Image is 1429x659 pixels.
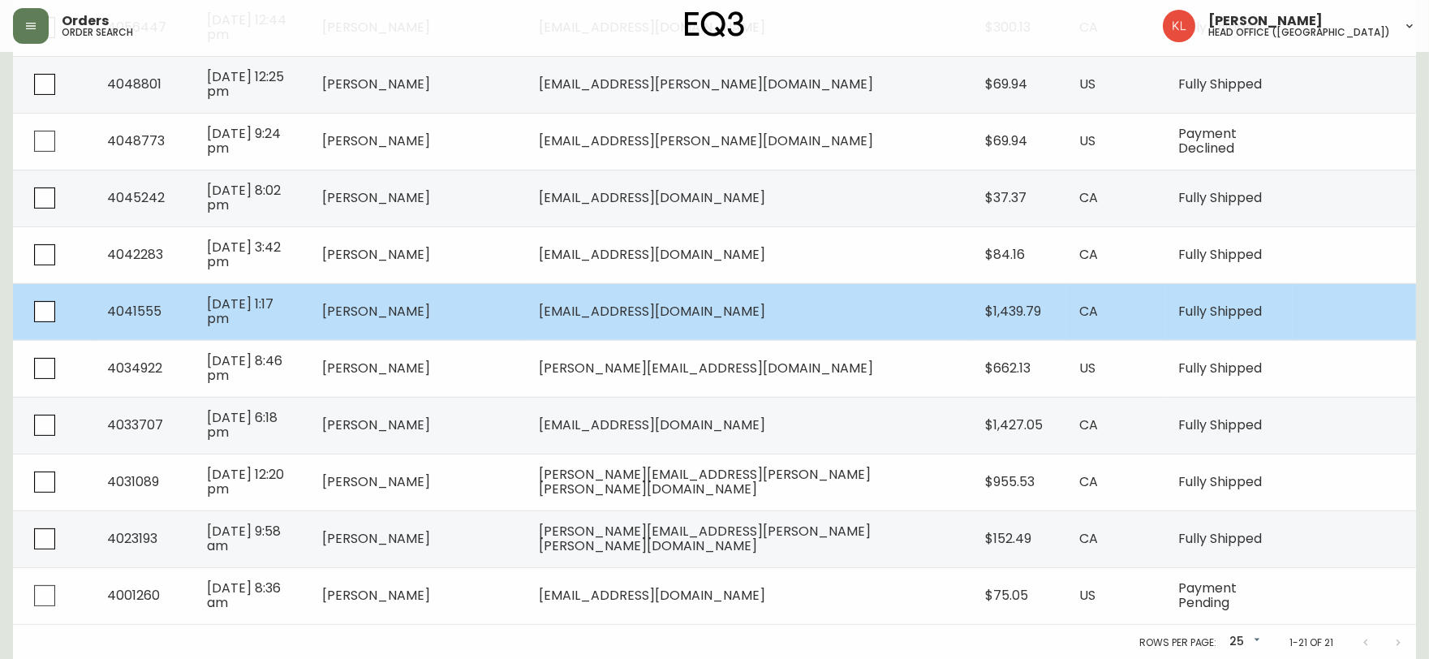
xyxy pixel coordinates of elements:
[107,529,157,548] span: 4023193
[322,302,430,321] span: [PERSON_NAME]
[322,359,430,377] span: [PERSON_NAME]
[985,359,1031,377] span: $662.13
[539,586,765,605] span: [EMAIL_ADDRESS][DOMAIN_NAME]
[1178,579,1237,612] span: Payment Pending
[1178,124,1237,157] span: Payment Declined
[207,238,281,271] span: [DATE] 3:42 pm
[107,245,163,264] span: 4042283
[207,522,281,555] span: [DATE] 9:58 am
[1178,529,1262,548] span: Fully Shipped
[1178,472,1262,491] span: Fully Shipped
[685,11,745,37] img: logo
[107,359,162,377] span: 4034922
[1079,359,1095,377] span: US
[539,131,873,150] span: [EMAIL_ADDRESS][PERSON_NAME][DOMAIN_NAME]
[1079,302,1098,321] span: CA
[1079,529,1098,548] span: CA
[107,75,161,93] span: 4048801
[207,408,278,441] span: [DATE] 6:18 pm
[322,75,430,93] span: [PERSON_NAME]
[539,75,873,93] span: [EMAIL_ADDRESS][PERSON_NAME][DOMAIN_NAME]
[322,529,430,548] span: [PERSON_NAME]
[539,188,765,207] span: [EMAIL_ADDRESS][DOMAIN_NAME]
[539,302,765,321] span: [EMAIL_ADDRESS][DOMAIN_NAME]
[207,579,281,612] span: [DATE] 8:36 am
[207,181,281,214] span: [DATE] 8:02 pm
[207,67,284,101] span: [DATE] 12:25 pm
[985,586,1028,605] span: $75.05
[1208,15,1323,28] span: [PERSON_NAME]
[985,472,1035,491] span: $955.53
[1079,472,1098,491] span: CA
[62,28,133,37] h5: order search
[207,124,281,157] span: [DATE] 9:24 pm
[322,245,430,264] span: [PERSON_NAME]
[107,302,161,321] span: 4041555
[539,245,765,264] span: [EMAIL_ADDRESS][DOMAIN_NAME]
[207,351,282,385] span: [DATE] 8:46 pm
[1223,629,1263,656] div: 25
[1208,28,1390,37] h5: head office ([GEOGRAPHIC_DATA])
[1178,188,1262,207] span: Fully Shipped
[107,472,159,491] span: 4031089
[62,15,109,28] span: Orders
[985,529,1031,548] span: $152.49
[207,295,273,328] span: [DATE] 1:17 pm
[1163,10,1195,42] img: 2c0c8aa7421344cf0398c7f872b772b5
[207,465,284,498] span: [DATE] 12:20 pm
[985,416,1043,434] span: $1,427.05
[107,188,165,207] span: 4045242
[322,416,430,434] span: [PERSON_NAME]
[985,131,1027,150] span: $69.94
[985,75,1027,93] span: $69.94
[1178,359,1262,377] span: Fully Shipped
[322,188,430,207] span: [PERSON_NAME]
[1079,188,1098,207] span: CA
[1079,586,1095,605] span: US
[1178,302,1262,321] span: Fully Shipped
[322,131,430,150] span: [PERSON_NAME]
[1178,245,1262,264] span: Fully Shipped
[107,131,165,150] span: 4048773
[1289,635,1333,650] p: 1-21 of 21
[322,472,430,491] span: [PERSON_NAME]
[539,359,873,377] span: [PERSON_NAME][EMAIL_ADDRESS][DOMAIN_NAME]
[985,302,1041,321] span: $1,439.79
[539,465,871,498] span: [PERSON_NAME][EMAIL_ADDRESS][PERSON_NAME][PERSON_NAME][DOMAIN_NAME]
[985,245,1025,264] span: $84.16
[322,586,430,605] span: [PERSON_NAME]
[1079,416,1098,434] span: CA
[1079,75,1095,93] span: US
[539,522,871,555] span: [PERSON_NAME][EMAIL_ADDRESS][PERSON_NAME][PERSON_NAME][DOMAIN_NAME]
[107,416,163,434] span: 4033707
[1178,75,1262,93] span: Fully Shipped
[1079,245,1098,264] span: CA
[107,586,160,605] span: 4001260
[985,188,1027,207] span: $37.37
[1139,635,1216,650] p: Rows per page:
[1178,416,1262,434] span: Fully Shipped
[1079,131,1095,150] span: US
[539,416,765,434] span: [EMAIL_ADDRESS][DOMAIN_NAME]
